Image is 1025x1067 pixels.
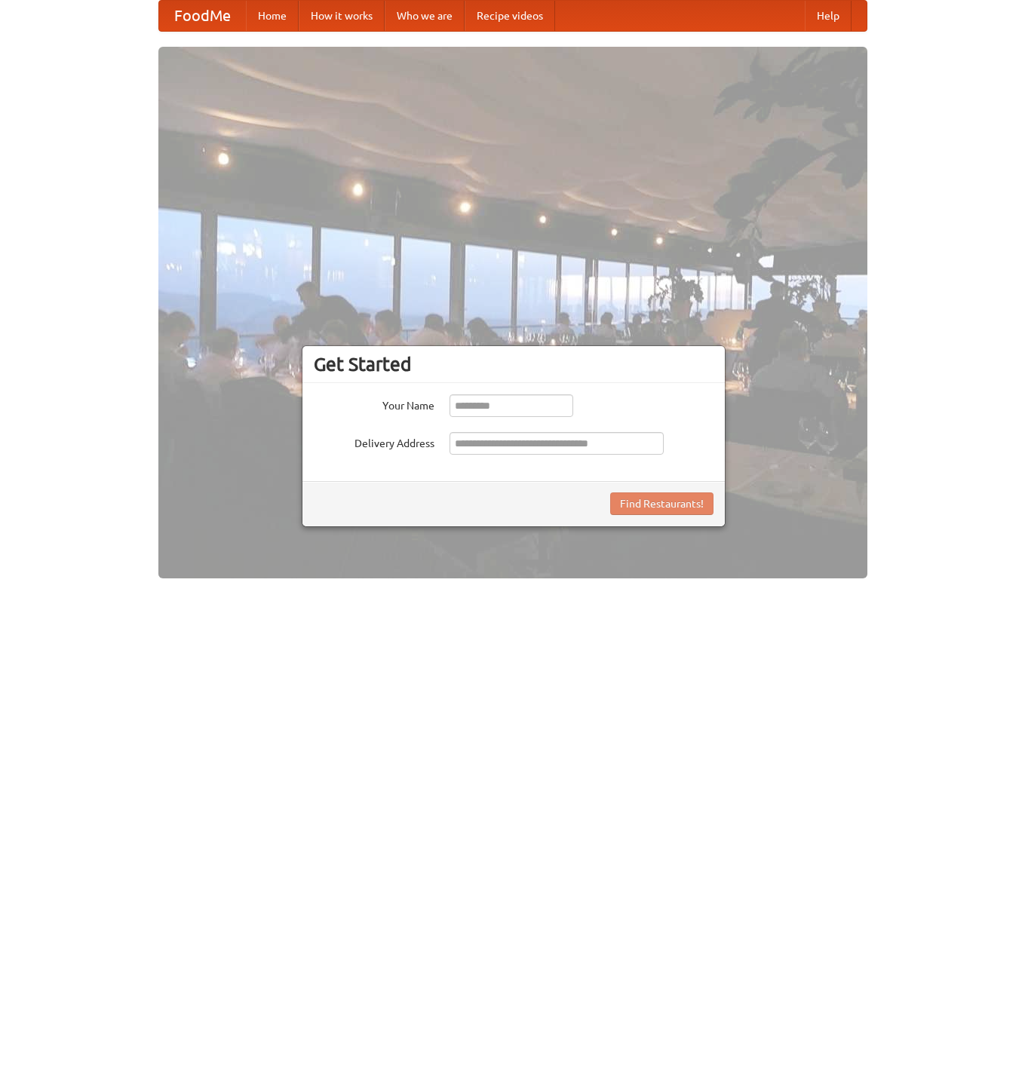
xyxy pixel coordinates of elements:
[246,1,299,31] a: Home
[805,1,852,31] a: Help
[314,353,714,376] h3: Get Started
[299,1,385,31] a: How it works
[314,394,434,413] label: Your Name
[465,1,555,31] a: Recipe videos
[159,1,246,31] a: FoodMe
[314,432,434,451] label: Delivery Address
[610,492,714,515] button: Find Restaurants!
[385,1,465,31] a: Who we are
